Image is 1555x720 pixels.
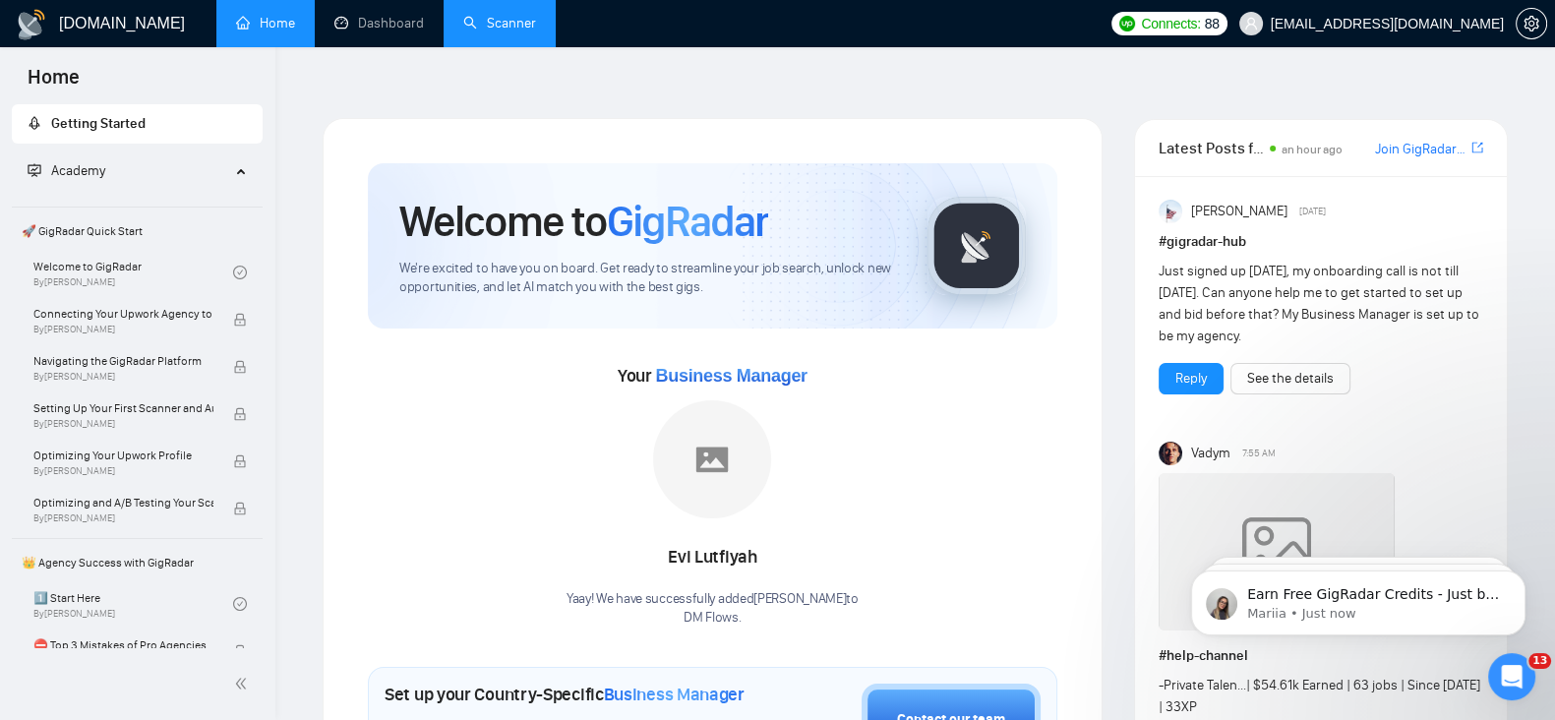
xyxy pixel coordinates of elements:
[33,351,213,371] span: Navigating the GigRadar Platform
[33,493,213,512] span: Optimizing and A/B Testing Your Scanner for Better Results
[1471,140,1483,155] span: export
[1190,201,1286,222] span: [PERSON_NAME]
[1159,442,1182,465] img: Vadym
[33,251,233,294] a: Welcome to GigRadarBy[PERSON_NAME]
[567,609,859,628] p: DM Flows .
[12,104,263,144] li: Getting Started
[1516,8,1547,39] button: setting
[16,9,47,40] img: logo
[33,418,213,430] span: By [PERSON_NAME]
[1282,143,1343,156] span: an hour ago
[14,543,261,582] span: 👑 Agency Success with GigRadar
[33,324,213,335] span: By [PERSON_NAME]
[1159,363,1224,394] button: Reply
[927,197,1026,295] img: gigradar-logo.png
[1205,13,1220,34] span: 88
[28,163,41,177] span: fund-projection-screen
[51,162,105,179] span: Academy
[567,541,859,574] div: Evi Lutfiyah
[385,684,745,705] h1: Set up your Country-Specific
[33,371,213,383] span: By [PERSON_NAME]
[653,400,771,518] img: placeholder.png
[33,635,213,655] span: ⛔ Top 3 Mistakes of Pro Agencies
[236,15,295,31] a: homeHome
[607,195,768,248] span: GigRadar
[1516,16,1547,31] a: setting
[33,512,213,524] span: By [PERSON_NAME]
[33,446,213,465] span: Optimizing Your Upwork Profile
[233,454,247,468] span: lock
[334,15,424,31] a: dashboardDashboard
[567,590,859,628] div: Yaay! We have successfully added [PERSON_NAME] to
[1141,13,1200,34] span: Connects:
[1159,645,1483,667] h1: # help-channel
[234,674,254,693] span: double-left
[1528,653,1551,669] span: 13
[233,266,247,279] span: check-circle
[618,365,807,387] span: Your
[1159,200,1182,223] img: Anisuzzaman Khan
[233,502,247,515] span: lock
[1162,529,1555,667] iframe: Intercom notifications message
[14,211,261,251] span: 🚀 GigRadar Quick Start
[1164,677,1246,693] a: Private Talen...
[1159,677,1480,715] span: - | $54.61k Earned | 63 jobs | Since [DATE] | 33XP
[1159,263,1479,344] span: Just signed up [DATE], my onboarding call is not till [DATE]. Can anyone help me to get started t...
[28,116,41,130] span: rocket
[1299,203,1326,220] span: [DATE]
[1375,139,1467,160] a: Join GigRadar Slack Community
[28,162,105,179] span: Academy
[233,407,247,421] span: lock
[1159,136,1264,160] span: Latest Posts from the GigRadar Community
[655,366,807,386] span: Business Manager
[1471,139,1483,157] a: export
[399,195,768,248] h1: Welcome to
[1190,443,1229,464] span: Vadym
[1488,653,1535,700] iframe: Intercom live chat
[233,360,247,374] span: lock
[51,115,146,132] span: Getting Started
[1159,473,1395,630] img: weqQh+iSagEgQAAAABJRU5ErkJggg==
[33,465,213,477] span: By [PERSON_NAME]
[1242,445,1276,462] span: 7:55 AM
[1247,368,1334,390] a: See the details
[604,684,745,705] span: Business Manager
[33,304,213,324] span: Connecting Your Upwork Agency to GigRadar
[1517,16,1546,31] span: setting
[1119,16,1135,31] img: upwork-logo.png
[1230,363,1350,394] button: See the details
[12,63,95,104] span: Home
[1175,368,1207,390] a: Reply
[463,15,536,31] a: searchScanner
[1159,231,1483,253] h1: # gigradar-hub
[1244,17,1258,30] span: user
[233,313,247,327] span: lock
[33,582,233,626] a: 1️⃣ Start HereBy[PERSON_NAME]
[33,398,213,418] span: Setting Up Your First Scanner and Auto-Bidder
[233,597,247,611] span: check-circle
[399,260,896,297] span: We're excited to have you on board. Get ready to streamline your job search, unlock new opportuni...
[233,644,247,658] span: lock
